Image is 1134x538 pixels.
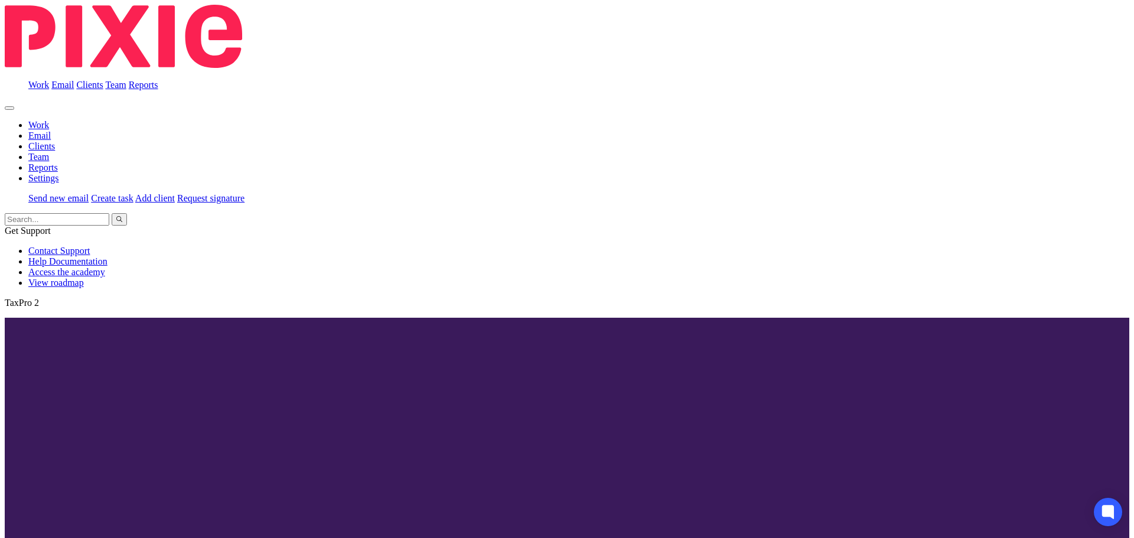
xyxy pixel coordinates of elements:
[112,213,127,226] button: Search
[28,131,51,141] a: Email
[105,80,126,90] a: Team
[28,80,49,90] a: Work
[5,5,242,68] img: Pixie
[28,278,84,288] a: View roadmap
[177,193,245,203] a: Request signature
[129,80,158,90] a: Reports
[28,173,59,183] a: Settings
[5,213,109,226] input: Search
[91,193,133,203] a: Create task
[28,120,49,130] a: Work
[5,298,1129,308] p: TaxPro 2
[28,256,107,266] a: Help Documentation
[28,193,89,203] a: Send new email
[76,80,103,90] a: Clients
[135,193,175,203] a: Add client
[28,246,90,256] a: Contact Support
[28,152,49,162] a: Team
[51,80,74,90] a: Email
[5,226,51,236] span: Get Support
[28,162,58,172] a: Reports
[28,141,55,151] a: Clients
[28,267,105,277] a: Access the academy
